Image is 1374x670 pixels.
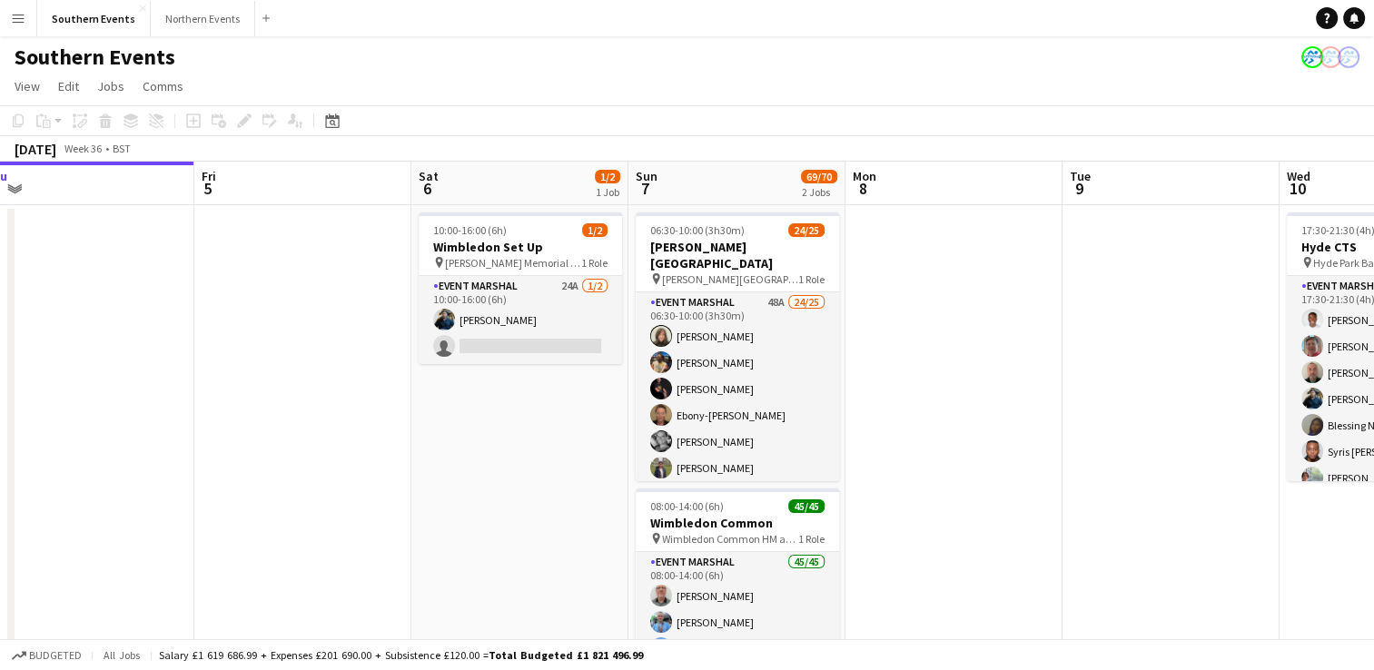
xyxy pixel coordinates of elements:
h1: Southern Events [15,44,175,71]
a: Jobs [90,74,132,98]
a: View [7,74,47,98]
span: Budgeted [29,649,82,662]
span: Jobs [97,78,124,94]
div: Salary £1 619 686.99 + Expenses £201 690.00 + Subsistence £120.00 = [159,648,643,662]
span: Comms [143,78,183,94]
a: Comms [135,74,191,98]
span: All jobs [100,648,143,662]
app-user-avatar: RunThrough Events [1301,46,1323,68]
span: Total Budgeted £1 821 496.99 [489,648,643,662]
span: View [15,78,40,94]
button: Northern Events [151,1,255,36]
button: Southern Events [37,1,151,36]
a: Edit [51,74,86,98]
div: BST [113,142,131,155]
button: Budgeted [9,645,84,665]
div: [DATE] [15,140,56,158]
span: Week 36 [60,142,105,155]
app-user-avatar: RunThrough Events [1338,46,1359,68]
span: Edit [58,78,79,94]
app-user-avatar: RunThrough Events [1320,46,1341,68]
